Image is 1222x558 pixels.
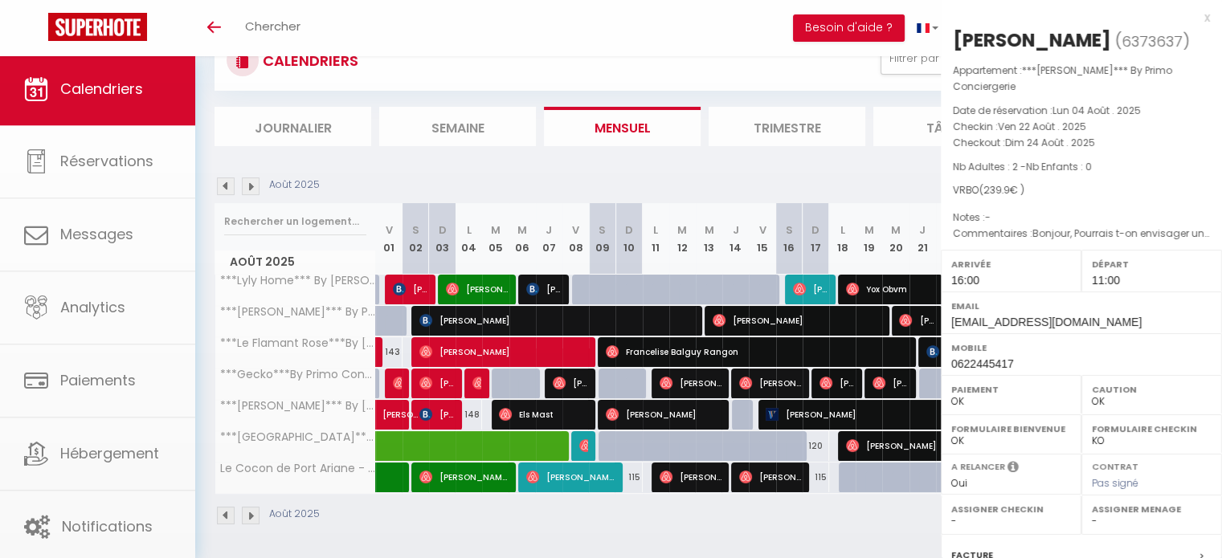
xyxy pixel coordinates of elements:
[1092,256,1212,272] label: Départ
[951,298,1212,314] label: Email
[1115,30,1190,52] span: ( )
[1092,476,1138,490] span: Pas signé
[951,274,979,287] span: 16:00
[1092,460,1138,470] label: Contrat
[953,210,1210,226] p: Notes :
[951,316,1142,328] span: [EMAIL_ADDRESS][DOMAIN_NAME]
[951,421,1071,437] label: Formulaire Bienvenue
[1026,160,1092,173] span: Nb Enfants : 0
[951,381,1071,397] label: Paiement
[13,6,61,55] button: Ouvrir le widget de chat LiveChat
[1092,274,1120,287] span: 11:00
[998,120,1086,133] span: Ven 22 Août . 2025
[953,119,1210,135] p: Checkin :
[1052,104,1141,117] span: Lun 04 Août . 2025
[953,226,1210,242] p: Commentaires :
[953,135,1210,151] p: Checkout :
[1122,31,1183,51] span: 6373637
[1007,460,1019,478] i: Sélectionner OUI si vous souhaiter envoyer les séquences de messages post-checkout
[951,460,1005,474] label: A relancer
[983,183,1010,197] span: 239.9
[953,27,1111,53] div: [PERSON_NAME]
[1092,501,1212,517] label: Assigner Menage
[953,160,1092,173] span: Nb Adultes : 2 -
[1092,421,1212,437] label: Formulaire Checkin
[953,183,1210,198] div: VRBO
[953,103,1210,119] p: Date de réservation :
[941,8,1210,27] div: x
[951,340,1212,356] label: Mobile
[953,63,1172,93] span: ***[PERSON_NAME]*** By Primo Conciergerie
[951,256,1071,272] label: Arrivée
[951,501,1071,517] label: Assigner Checkin
[1092,381,1212,397] label: Caution
[985,210,991,224] span: -
[1005,136,1095,149] span: Dim 24 Août . 2025
[979,183,1024,197] span: ( € )
[953,63,1210,95] p: Appartement :
[951,357,1014,370] span: 0622445417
